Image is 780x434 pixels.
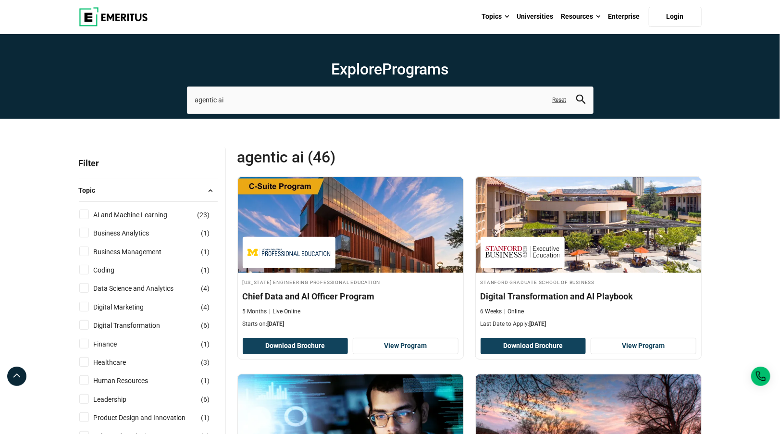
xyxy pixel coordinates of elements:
[243,308,267,316] p: 5 Months
[201,357,210,368] span: ( )
[204,414,208,422] span: 1
[576,97,586,106] a: search
[485,242,560,263] img: Stanford Graduate School of Business
[201,375,210,386] span: ( )
[243,278,458,286] h4: [US_STATE] Engineering Professional Education
[204,340,208,348] span: 1
[204,229,208,237] span: 1
[268,321,285,327] span: [DATE]
[198,210,210,220] span: ( )
[79,148,218,179] p: Filter
[481,308,502,316] p: 6 Weeks
[204,322,208,329] span: 6
[94,375,168,386] a: Human Resources
[94,320,180,331] a: Digital Transformation
[201,247,210,257] span: ( )
[94,357,146,368] a: Healthcare
[237,148,470,167] span: agentic ai (46)
[481,290,696,302] h4: Digital Transformation and AI Playbook
[481,338,586,354] button: Download Brochure
[481,278,696,286] h4: Stanford Graduate School of Business
[204,303,208,311] span: 4
[187,60,594,79] h1: Explore
[553,96,567,104] a: Reset search
[204,266,208,274] span: 1
[79,183,218,198] button: Topic
[201,302,210,312] span: ( )
[353,338,458,354] a: View Program
[238,177,463,334] a: AI and Machine Learning Course by Michigan Engineering Professional Education - December 17, 2025...
[94,339,136,349] a: Finance
[187,87,594,113] input: search-page
[201,283,210,294] span: ( )
[505,308,524,316] p: Online
[243,290,458,302] h4: Chief Data and AI Officer Program
[576,95,586,106] button: search
[476,177,701,334] a: Digital Transformation Course by Stanford Graduate School of Business - September 25, 2025 Stanfo...
[201,394,210,405] span: ( )
[204,377,208,384] span: 1
[204,285,208,292] span: 4
[204,359,208,366] span: 3
[243,338,348,354] button: Download Brochure
[94,265,134,275] a: Coding
[201,339,210,349] span: ( )
[204,248,208,256] span: 1
[481,320,696,328] p: Last Date to Apply:
[94,210,187,220] a: AI and Machine Learning
[476,177,701,273] img: Digital Transformation and AI Playbook | Online Digital Transformation Course
[201,320,210,331] span: ( )
[238,177,463,273] img: Chief Data and AI Officer Program | Online AI and Machine Learning Course
[79,185,103,196] span: Topic
[383,60,449,78] span: Programs
[200,211,208,219] span: 23
[248,242,331,263] img: Michigan Engineering Professional Education
[94,412,205,423] a: Product Design and Innovation
[649,7,702,27] a: Login
[270,308,301,316] p: Live Online
[243,320,458,328] p: Starts on:
[94,394,146,405] a: Leadership
[530,321,546,327] span: [DATE]
[204,396,208,403] span: 6
[201,412,210,423] span: ( )
[201,265,210,275] span: ( )
[94,283,193,294] a: Data Science and Analytics
[591,338,696,354] a: View Program
[201,228,210,238] span: ( )
[94,247,181,257] a: Business Management
[94,302,163,312] a: Digital Marketing
[94,228,169,238] a: Business Analytics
